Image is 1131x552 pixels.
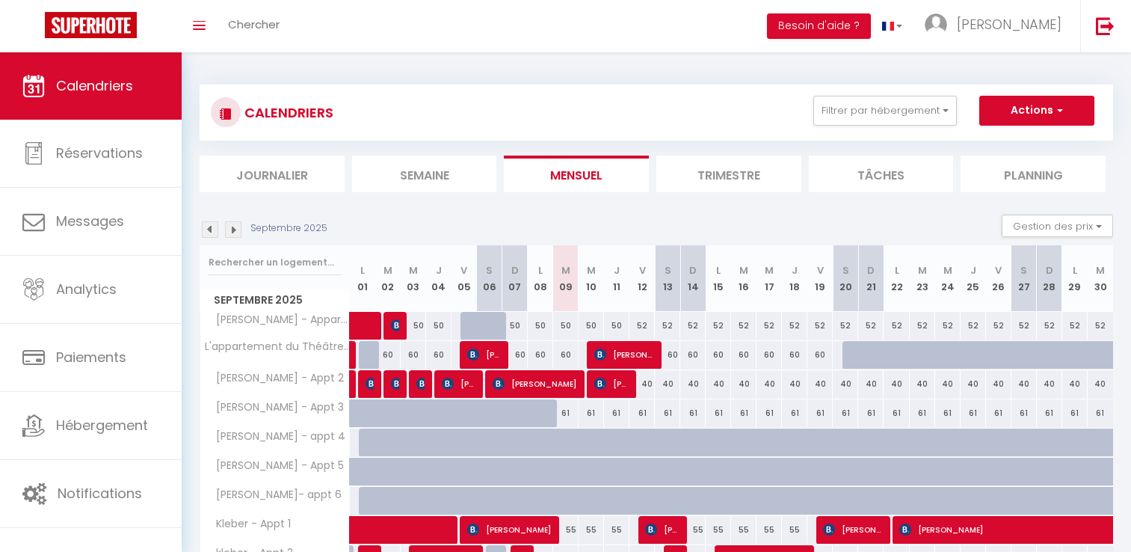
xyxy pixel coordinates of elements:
[1062,370,1088,398] div: 40
[442,369,475,398] span: [PERSON_NAME]
[833,312,858,340] div: 52
[935,399,961,427] div: 61
[350,341,357,369] a: [PERSON_NAME] El [PERSON_NAME]
[553,516,579,544] div: 55
[553,341,579,369] div: 60
[360,263,365,277] abbr: L
[782,341,807,369] div: 60
[209,249,341,276] input: Rechercher un logement...
[807,399,833,427] div: 61
[756,245,782,312] th: 17
[918,263,927,277] abbr: M
[756,516,782,544] div: 55
[460,263,467,277] abbr: V
[858,312,884,340] div: 52
[416,369,425,398] span: [PERSON_NAME]
[56,416,148,435] span: Hébergement
[858,370,884,398] div: 40
[203,516,295,533] span: Kleber - Appt 1
[203,458,348,474] span: [PERSON_NAME] - Appt 5
[587,263,596,277] abbr: M
[842,263,849,277] abbr: S
[765,263,774,277] abbr: M
[943,263,952,277] abbr: M
[436,263,442,277] abbr: J
[807,341,833,369] div: 60
[629,370,655,398] div: 40
[731,516,756,544] div: 55
[782,245,807,312] th: 18
[706,399,731,427] div: 61
[884,370,909,398] div: 40
[1011,245,1037,312] th: 27
[1062,399,1088,427] div: 61
[813,96,957,126] button: Filtrer par hébergement
[731,341,756,369] div: 60
[502,341,528,369] div: 60
[614,263,620,277] abbr: J
[594,369,628,398] span: [PERSON_NAME]
[867,263,875,277] abbr: D
[452,245,477,312] th: 05
[1020,263,1027,277] abbr: S
[792,263,798,277] abbr: J
[979,96,1094,126] button: Actions
[502,245,528,312] th: 07
[817,263,824,277] abbr: V
[961,312,986,340] div: 52
[645,515,679,544] span: [PERSON_NAME]
[228,16,280,32] span: Chercher
[1037,399,1062,427] div: 61
[1062,245,1088,312] th: 29
[961,156,1106,192] li: Planning
[1011,370,1037,398] div: 40
[467,515,552,544] span: [PERSON_NAME]
[579,399,604,427] div: 61
[203,429,349,445] span: [PERSON_NAME] - appt 4
[986,312,1011,340] div: 52
[995,263,1002,277] abbr: V
[604,245,629,312] th: 11
[604,312,629,340] div: 50
[58,484,142,503] span: Notifications
[807,312,833,340] div: 52
[553,312,579,340] div: 50
[680,399,706,427] div: 61
[756,312,782,340] div: 52
[467,340,501,369] span: [PERSON_NAME]-BOUGATEF
[706,370,731,398] div: 40
[383,263,392,277] abbr: M
[767,13,871,39] button: Besoin d'aide ?
[782,399,807,427] div: 61
[680,370,706,398] div: 40
[629,399,655,427] div: 61
[910,370,935,398] div: 40
[200,156,345,192] li: Journalier
[391,369,399,398] span: [PERSON_NAME]
[350,370,357,399] a: [PERSON_NAME]
[986,399,1011,427] div: 61
[639,263,646,277] abbr: V
[426,341,452,369] div: 60
[426,312,452,340] div: 50
[203,312,352,328] span: [PERSON_NAME] - Appart 1
[731,399,756,427] div: 61
[391,311,399,340] span: mustapha ouiakoun
[203,370,348,387] span: [PERSON_NAME] - Appt 2
[910,399,935,427] div: 61
[656,156,801,192] li: Trimestre
[1011,399,1037,427] div: 61
[986,370,1011,398] div: 40
[56,348,126,367] span: Paiements
[629,312,655,340] div: 52
[56,144,143,162] span: Réservations
[910,312,935,340] div: 52
[56,280,117,298] span: Analytics
[807,245,833,312] th: 19
[352,156,497,192] li: Semaine
[655,341,680,369] div: 60
[782,312,807,340] div: 52
[401,341,426,369] div: 60
[579,312,604,340] div: 50
[241,96,333,129] h3: CALENDRIERS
